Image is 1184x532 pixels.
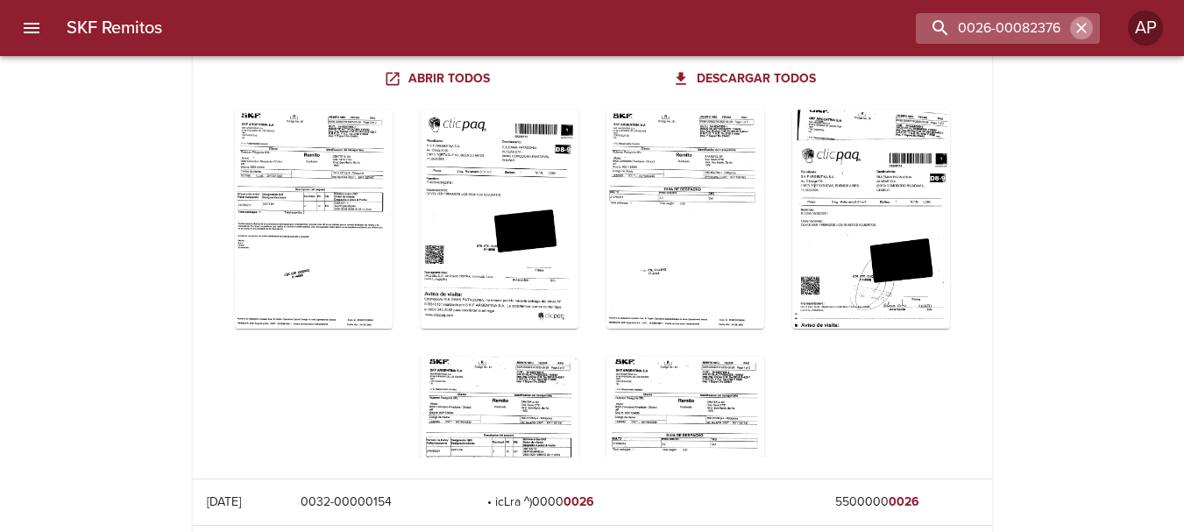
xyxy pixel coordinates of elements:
[821,479,991,525] td: 5500000
[235,110,393,329] div: Arir imagen
[1128,11,1163,46] div: AP
[193,479,287,525] td: [DATE]
[421,110,578,329] div: Arir imagen
[606,110,764,329] div: Arir imagen
[387,68,490,90] span: Abrir todos
[1128,11,1163,46] div: Abrir información de usuario
[473,479,822,525] td: • icLra ^)0000
[669,63,823,96] a: Descargar todos
[676,68,816,90] span: Descargar todos
[380,63,497,96] a: Abrir todos
[564,494,594,509] em: 0026
[11,7,53,49] button: menu
[916,13,1070,44] input: buscar
[889,494,919,509] em: 0026
[287,479,473,525] td: 0032-00000154
[792,110,950,329] div: Arir imagen
[67,14,162,42] h6: SKF Remitos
